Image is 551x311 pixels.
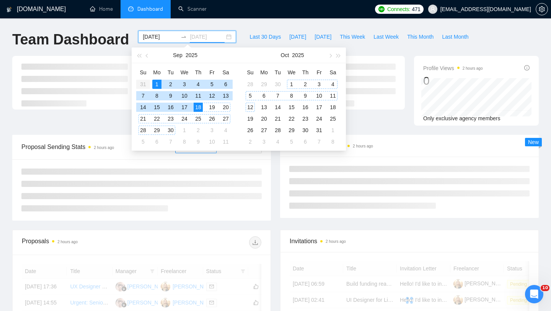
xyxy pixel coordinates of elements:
[194,80,203,89] div: 4
[194,126,203,135] div: 2
[136,136,150,147] td: 2025-10-05
[285,90,298,101] td: 2025-10-08
[326,66,340,79] th: Sa
[312,66,326,79] th: Fr
[205,66,219,79] th: Fr
[243,113,257,124] td: 2025-10-19
[328,126,337,135] div: 1
[249,33,281,41] span: Last 30 Days
[137,6,163,12] span: Dashboard
[536,6,548,12] a: setting
[221,137,230,146] div: 11
[285,101,298,113] td: 2025-10-15
[178,101,191,113] td: 2025-09-17
[315,137,324,146] div: 7
[285,113,298,124] td: 2025-10-22
[178,6,207,12] a: searchScanner
[221,114,230,123] div: 27
[315,91,324,100] div: 10
[136,101,150,113] td: 2025-09-14
[287,114,296,123] div: 22
[205,124,219,136] td: 2025-10-03
[259,103,269,112] div: 13
[423,74,483,88] div: 0
[139,91,148,100] div: 7
[287,91,296,100] div: 8
[528,139,539,145] span: New
[136,90,150,101] td: 2025-09-07
[315,126,324,135] div: 31
[180,80,189,89] div: 3
[221,80,230,89] div: 6
[246,126,255,135] div: 26
[257,79,271,90] td: 2025-09-29
[243,79,257,90] td: 2025-09-28
[287,80,296,89] div: 1
[273,103,282,112] div: 14
[246,137,255,146] div: 2
[190,33,225,41] input: End date
[164,79,178,90] td: 2025-09-02
[139,126,148,135] div: 28
[246,103,255,112] div: 12
[191,66,205,79] th: Th
[403,31,438,43] button: This Month
[178,124,191,136] td: 2025-10-01
[287,126,296,135] div: 29
[298,124,312,136] td: 2025-10-30
[536,3,548,15] button: setting
[164,113,178,124] td: 2025-09-23
[150,66,164,79] th: Mo
[301,114,310,123] div: 23
[166,114,175,123] div: 23
[273,80,282,89] div: 30
[180,114,189,123] div: 24
[207,91,217,100] div: 12
[326,90,340,101] td: 2025-10-11
[257,66,271,79] th: Mo
[150,113,164,124] td: 2025-09-22
[369,31,403,43] button: Last Week
[442,33,468,41] span: Last Month
[219,136,233,147] td: 2025-10-11
[328,80,337,89] div: 4
[207,126,217,135] div: 3
[257,113,271,124] td: 2025-10-20
[312,79,326,90] td: 2025-10-03
[164,66,178,79] th: Tu
[301,126,310,135] div: 30
[178,79,191,90] td: 2025-09-03
[271,124,285,136] td: 2025-10-28
[178,136,191,147] td: 2025-10-08
[191,101,205,113] td: 2025-09-18
[328,91,337,100] div: 11
[271,79,285,90] td: 2025-09-30
[139,137,148,146] div: 5
[207,103,217,112] div: 19
[315,33,331,41] span: [DATE]
[298,136,312,147] td: 2025-11-06
[312,90,326,101] td: 2025-10-10
[139,114,148,123] div: 21
[207,114,217,123] div: 26
[259,80,269,89] div: 29
[292,47,304,63] button: 2025
[407,33,434,41] span: This Month
[423,115,500,121] span: Only exclusive agency members
[340,33,365,41] span: This Week
[312,136,326,147] td: 2025-11-07
[205,136,219,147] td: 2025-10-10
[312,101,326,113] td: 2025-10-17
[525,285,543,303] iframe: Intercom live chat
[243,101,257,113] td: 2025-10-12
[181,34,187,40] span: to
[373,33,399,41] span: Last Week
[178,90,191,101] td: 2025-09-10
[90,6,113,12] a: homeHome
[94,146,114,150] time: 2 hours ago
[143,33,178,41] input: Start date
[259,126,269,135] div: 27
[180,126,189,135] div: 1
[178,113,191,124] td: 2025-09-24
[205,90,219,101] td: 2025-09-12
